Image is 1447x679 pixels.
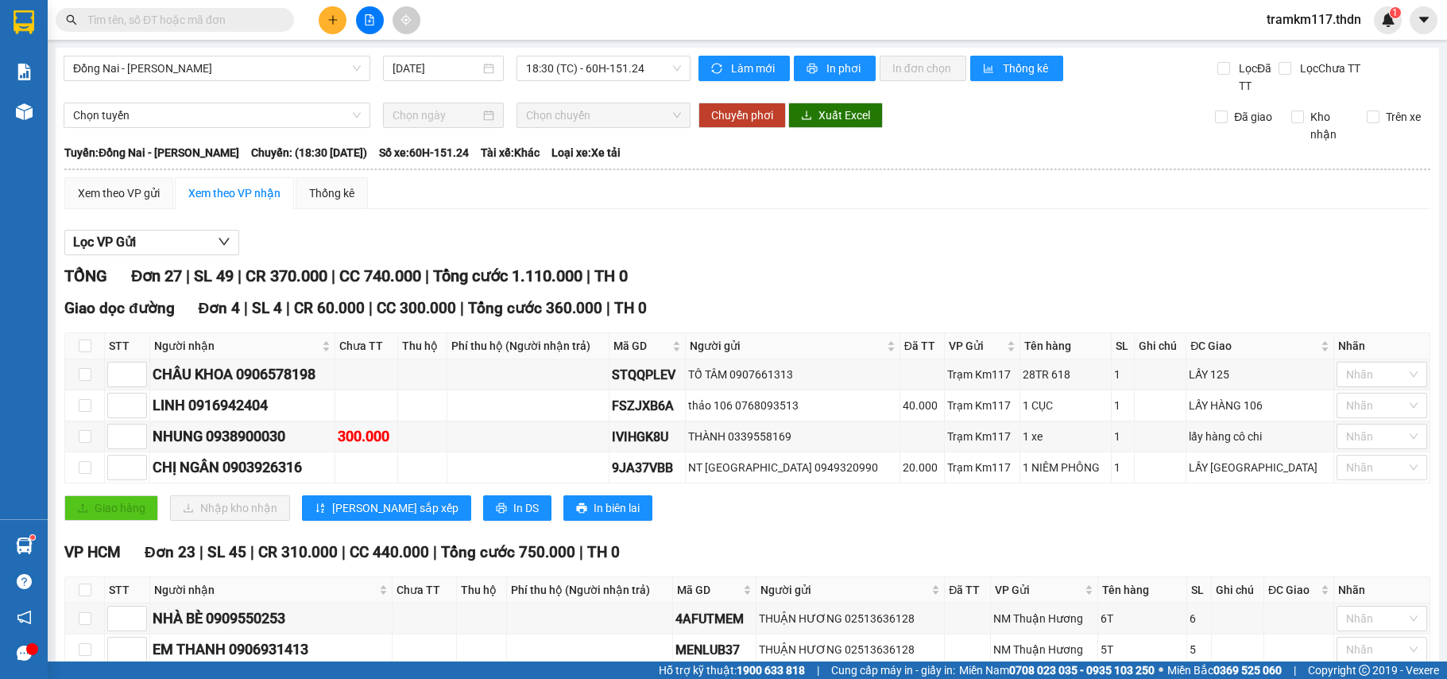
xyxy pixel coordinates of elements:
button: uploadGiao hàng [64,495,158,521]
span: | [817,662,819,679]
input: Tìm tên, số ĐT hoặc mã đơn [87,11,275,29]
button: caret-down [1410,6,1437,34]
div: THÀNH 0339558169 [688,428,897,445]
div: NHÀ BÈ 0909550253 [153,607,389,630]
div: 4AFUTMEM [675,609,753,629]
img: solution-icon [16,64,33,80]
span: CR 310.000 [258,543,338,561]
span: Mã GD [677,581,740,599]
span: TỔNG [64,266,107,285]
span: | [342,543,346,561]
span: Mã GD [613,337,669,355]
span: Làm mới [731,60,777,77]
div: 5T [1101,641,1185,658]
div: 1 [1114,366,1132,383]
div: THUẬN HƯƠNG 02513636128 [759,641,942,658]
th: Thu hộ [398,333,447,359]
span: copyright [1359,665,1370,676]
div: TỐ TÂM 0907661313 [688,366,897,383]
span: 1 [1392,7,1398,18]
td: Trạm Km117 [945,390,1021,421]
th: Tên hàng [1020,333,1111,359]
td: Trạm Km117 [945,452,1021,483]
span: Đã giao [1228,108,1279,126]
span: TH 0 [614,299,647,317]
div: 6 [1190,610,1208,627]
div: lấy hàng cô chi [1189,428,1331,445]
span: Chọn tuyến [73,103,361,127]
th: SL [1187,577,1211,603]
span: Giao dọc đường [64,299,175,317]
div: NM Thuận Hương [993,610,1095,627]
span: VP HCM [64,543,121,561]
div: 1 CỤC [1023,397,1108,414]
th: Tên hàng [1098,577,1188,603]
span: notification [17,610,32,625]
span: Lọc VP Gửi [73,232,136,252]
div: Xem theo VP nhận [188,184,281,202]
th: Phí thu hộ (Người nhận trả) [507,577,673,603]
td: NM Thuận Hương [991,603,1098,634]
th: Ghi chú [1212,577,1264,603]
span: printer [496,502,507,515]
div: 6T [1101,610,1185,627]
td: STQQPLEV [609,359,686,390]
th: Phí thu hộ (Người nhận trả) [447,333,609,359]
div: 40.000 [903,397,942,414]
span: Người nhận [154,581,376,599]
span: Tổng cước 750.000 [441,543,575,561]
th: Thu hộ [457,577,507,603]
div: 1 NIÊM PHÔNG [1023,459,1108,476]
td: 4AFUTMEM [673,603,756,634]
div: MENLUB37 [675,640,753,660]
span: Chọn chuyến [526,103,681,127]
th: Đã TT [945,577,990,603]
span: CR 370.000 [246,266,327,285]
div: EM THANH 0906931413 [153,638,389,661]
div: 300.000 [338,425,395,448]
span: Đơn 23 [145,543,195,561]
span: aim [400,14,412,25]
div: Trạm Km117 [947,459,1018,476]
span: Xuất Excel [818,107,870,124]
span: Tổng cước 1.110.000 [433,266,582,285]
span: 18:30 (TC) - 60H-151.24 [526,56,681,80]
span: In phơi [826,60,863,77]
div: Nhãn [1338,581,1426,599]
span: Miền Bắc [1167,662,1282,679]
span: | [460,299,464,317]
span: Số xe: 60H-151.24 [379,144,469,161]
button: plus [319,6,346,34]
span: | [425,266,429,285]
span: file-add [364,14,375,25]
span: Cung cấp máy in - giấy in: [831,662,955,679]
span: Trên xe [1379,108,1427,126]
span: question-circle [17,574,32,589]
div: 5 [1190,641,1208,658]
span: TH 0 [587,543,620,561]
span: printer [576,502,587,515]
span: | [369,299,373,317]
th: Ghi chú [1135,333,1186,359]
td: NM Thuận Hương [991,634,1098,665]
span: Hỗ trợ kỹ thuật: [659,662,805,679]
th: STT [105,333,150,359]
div: LẦY [GEOGRAPHIC_DATA] [1189,459,1331,476]
span: | [199,543,203,561]
button: sort-ascending[PERSON_NAME] sắp xếp [302,495,471,521]
td: Trạm Km117 [945,421,1021,452]
th: Đã TT [900,333,945,359]
b: Tuyến: Đồng Nai - [PERSON_NAME] [64,146,239,159]
span: | [606,299,610,317]
span: Chuyến: (18:30 [DATE]) [251,144,367,161]
div: 9JA37VBB [612,458,683,478]
button: bar-chartThống kê [970,56,1063,81]
button: printerIn biên lai [563,495,652,521]
button: printerIn DS [483,495,551,521]
div: CHỊ NGÂN 0903926316 [153,456,332,479]
span: tramkm117.thdn [1254,10,1374,29]
span: | [331,266,335,285]
span: | [586,266,590,285]
span: [PERSON_NAME] sắp xếp [332,499,458,517]
span: | [250,543,254,561]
